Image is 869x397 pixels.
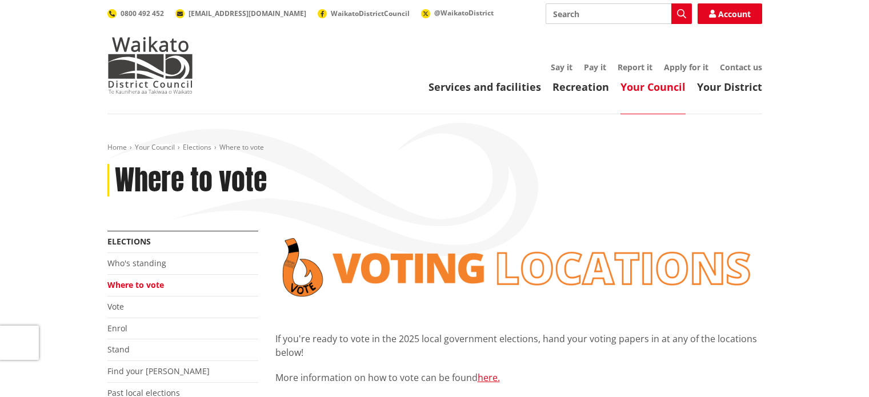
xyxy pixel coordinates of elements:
a: 0800 492 452 [107,9,164,18]
a: Find your [PERSON_NAME] [107,366,210,376]
img: Waikato District Council - Te Kaunihera aa Takiwaa o Waikato [107,37,193,94]
a: Apply for it [664,62,708,73]
img: voting locations banner [275,231,762,304]
input: Search input [546,3,692,24]
p: More information on how to vote can be found [275,371,762,384]
a: Account [698,3,762,24]
span: @WaikatoDistrict [434,8,494,18]
a: Stand [107,344,130,355]
a: Say it [551,62,572,73]
a: Home [107,142,127,152]
a: Report it [618,62,652,73]
a: Your Council [620,80,686,94]
a: Recreation [552,80,609,94]
a: Your Council [135,142,175,152]
a: Elections [183,142,211,152]
a: Where to vote [107,279,164,290]
a: Contact us [720,62,762,73]
a: here. [478,371,500,384]
p: If you're ready to vote in the 2025 local government elections, hand your voting papers in at any... [275,332,762,359]
a: Your District [697,80,762,94]
a: Elections [107,236,151,247]
a: Pay it [584,62,606,73]
a: Who's standing [107,258,166,268]
span: Where to vote [219,142,264,152]
a: @WaikatoDistrict [421,8,494,18]
a: Enrol [107,323,127,334]
span: 0800 492 452 [121,9,164,18]
a: [EMAIL_ADDRESS][DOMAIN_NAME] [175,9,306,18]
span: [EMAIL_ADDRESS][DOMAIN_NAME] [189,9,306,18]
a: Services and facilities [429,80,541,94]
nav: breadcrumb [107,143,762,153]
h1: Where to vote [115,164,267,197]
a: WaikatoDistrictCouncil [318,9,410,18]
a: Vote [107,301,124,312]
span: WaikatoDistrictCouncil [331,9,410,18]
